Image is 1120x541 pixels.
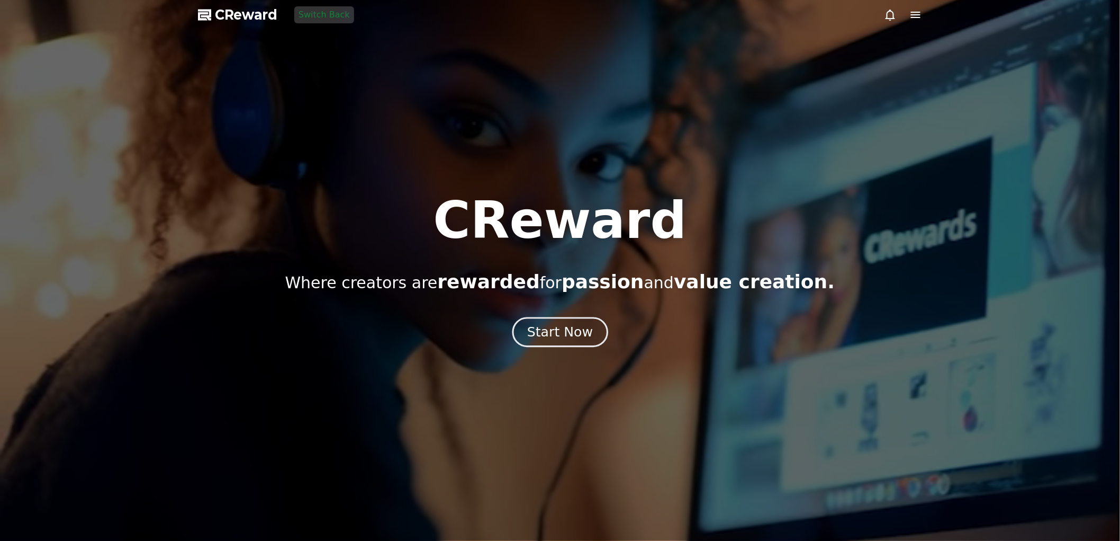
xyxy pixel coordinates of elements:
[433,195,687,246] h1: CReward
[294,6,354,23] button: Switch Back
[215,6,277,23] span: CReward
[674,271,835,292] span: value creation.
[512,317,608,347] button: Start Now
[198,6,277,23] a: CReward
[285,271,835,292] p: Where creators are for and
[438,271,540,292] span: rewarded
[562,271,644,292] span: passion
[527,323,593,341] div: Start Now
[514,329,606,339] a: Start Now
